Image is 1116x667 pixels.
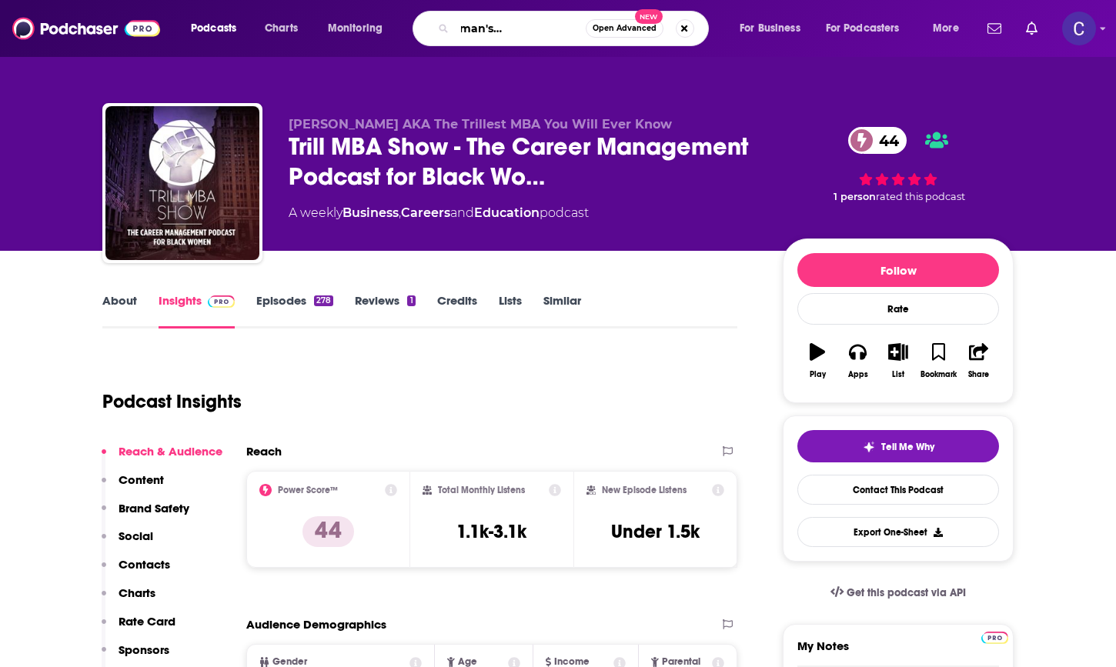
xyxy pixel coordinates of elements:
[458,657,477,667] span: Age
[25,25,37,37] img: logo_orange.svg
[797,253,999,287] button: Follow
[499,293,522,328] a: Lists
[272,657,307,667] span: Gender
[593,25,657,32] span: Open Advanced
[191,18,236,39] span: Podcasts
[40,40,169,52] div: Domain: [DOMAIN_NAME]
[180,16,256,41] button: open menu
[740,18,800,39] span: For Business
[455,16,586,41] input: Search podcasts, credits, & more...
[1062,12,1096,45] img: User Profile
[25,40,37,52] img: website_grey.svg
[302,516,354,547] p: 44
[289,204,589,222] div: A weekly podcast
[102,614,175,642] button: Rate Card
[119,642,169,657] p: Sponsors
[427,11,723,46] div: Search podcasts, credits, & more...
[959,333,999,389] button: Share
[797,293,999,325] div: Rate
[863,441,875,453] img: tell me why sparkle
[102,444,222,472] button: Reach & Audience
[437,293,477,328] a: Credits
[246,444,282,459] h2: Reach
[170,91,259,101] div: Keywords by Traffic
[797,333,837,389] button: Play
[922,16,978,41] button: open menu
[797,475,999,505] a: Contact This Podcast
[355,293,415,328] a: Reviews1
[797,517,999,547] button: Export One-Sheet
[102,390,242,413] h1: Podcast Insights
[328,18,383,39] span: Monitoring
[43,25,75,37] div: v 4.0.25
[278,485,338,495] h2: Power Score™
[611,520,700,543] h3: Under 1.5k
[438,485,525,495] h2: Total Monthly Listens
[456,520,526,543] h3: 1.1k-3.1k
[921,370,957,379] div: Bookmark
[892,370,904,379] div: List
[265,18,298,39] span: Charts
[881,441,934,453] span: Tell Me Why
[102,557,170,585] button: Contacts
[1020,15,1044,42] a: Show notifications dropdown
[586,19,663,38] button: Open AdvancedNew
[102,472,164,501] button: Content
[256,293,333,328] a: Episodes278
[1062,12,1096,45] button: Show profile menu
[933,18,959,39] span: More
[119,585,155,600] p: Charts
[981,632,1008,644] img: Podchaser Pro
[255,16,307,41] a: Charts
[816,16,922,41] button: open menu
[783,117,1014,212] div: 44 1 personrated this podcast
[981,15,1007,42] a: Show notifications dropdown
[543,293,581,328] a: Similar
[119,472,164,487] p: Content
[797,639,999,665] label: My Notes
[878,333,918,389] button: List
[450,205,474,220] span: and
[876,191,965,202] span: rated this podcast
[119,614,175,629] p: Rate Card
[119,529,153,543] p: Social
[848,127,907,154] a: 44
[981,629,1008,644] a: Pro website
[797,430,999,462] button: tell me why sparkleTell Me Why
[837,333,877,389] button: Apps
[729,16,820,41] button: open menu
[102,293,137,328] a: About
[159,293,235,328] a: InsightsPodchaser Pro
[119,501,189,515] p: Brand Safety
[635,9,663,24] span: New
[12,14,160,43] img: Podchaser - Follow, Share and Rate Podcasts
[153,89,165,102] img: tab_keywords_by_traffic_grey.svg
[826,18,900,39] span: For Podcasters
[810,370,826,379] div: Play
[105,106,259,260] img: Trill MBA Show - The Career Management Podcast for Black Women
[918,333,958,389] button: Bookmark
[474,205,540,220] a: Education
[102,529,153,557] button: Social
[847,586,966,599] span: Get this podcast via API
[102,585,155,614] button: Charts
[119,444,222,459] p: Reach & Audience
[818,574,978,612] a: Get this podcast via API
[602,485,687,495] h2: New Episode Listens
[342,205,399,220] a: Business
[42,89,54,102] img: tab_domain_overview_orange.svg
[246,617,386,632] h2: Audience Demographics
[848,370,868,379] div: Apps
[58,91,138,101] div: Domain Overview
[1062,12,1096,45] span: Logged in as publicityxxtina
[864,127,907,154] span: 44
[401,205,450,220] a: Careers
[102,501,189,529] button: Brand Safety
[399,205,401,220] span: ,
[317,16,403,41] button: open menu
[208,295,235,308] img: Podchaser Pro
[407,295,415,306] div: 1
[119,557,170,572] p: Contacts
